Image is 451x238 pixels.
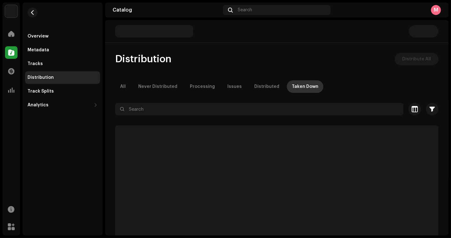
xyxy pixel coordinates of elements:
span: Distribute All [402,53,431,65]
div: Tracks [28,61,43,66]
button: Distribute All [395,53,438,65]
div: Processing [190,80,215,93]
div: Taken Down [292,80,318,93]
re-m-nav-item: Distribution [25,71,100,84]
re-m-nav-item: Tracks [25,58,100,70]
div: Issues [227,80,242,93]
img: bc4c4277-71b2-49c5-abdf-ca4e9d31f9c1 [5,5,18,18]
div: Never Distributed [138,80,177,93]
div: Metadata [28,48,49,53]
div: Distribution [28,75,54,80]
div: Analytics [28,103,48,108]
div: M [431,5,441,15]
div: Track Splits [28,89,54,94]
div: Catalog [113,8,220,13]
div: Distributed [254,80,279,93]
re-m-nav-dropdown: Analytics [25,99,100,111]
div: All [120,80,126,93]
span: Search [238,8,252,13]
div: Overview [28,34,48,39]
re-m-nav-item: Track Splits [25,85,100,98]
input: Search [115,103,403,115]
re-m-nav-item: Metadata [25,44,100,56]
span: Distribution [115,53,171,65]
re-m-nav-item: Overview [25,30,100,43]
